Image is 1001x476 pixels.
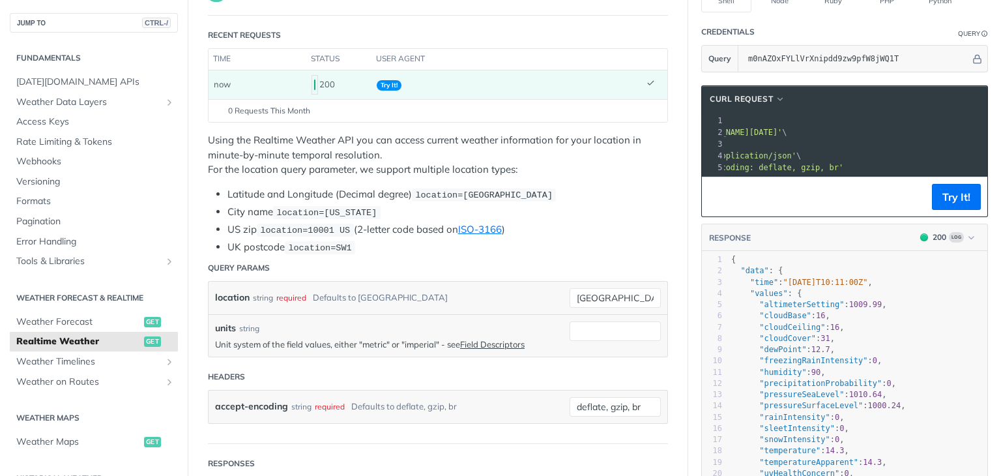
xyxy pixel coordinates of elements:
[702,150,724,162] div: 4
[313,288,448,307] div: Defaults to [GEOGRAPHIC_DATA]
[826,446,845,455] span: 14.3
[710,93,773,105] span: cURL Request
[731,424,849,433] span: : ,
[674,163,843,172] span: 'accept-encoding: deflate, gzip, br'
[16,136,175,149] span: Rate Limiting & Tokens
[702,115,724,126] div: 1
[731,345,835,354] span: : ,
[16,115,175,128] span: Access Keys
[16,215,175,228] span: Pagination
[10,432,178,452] a: Weather Mapsget
[731,458,887,467] span: : ,
[164,357,175,367] button: Show subpages for Weather Timelines
[702,46,738,72] button: Query
[208,262,270,274] div: Query Params
[783,278,868,287] span: "[DATE]T10:11:00Z"
[839,424,844,433] span: 0
[10,312,178,332] a: Weather Forecastget
[759,334,816,343] span: "cloudCover"
[227,240,668,255] li: UK postcode
[920,233,928,241] span: 200
[731,334,835,343] span: : ,
[708,53,731,65] span: Query
[873,356,877,365] span: 0
[215,338,563,350] p: Unit system of the field values, either "metric" or "imperial" - see
[10,13,178,33] button: JUMP TOCTRL-/
[142,18,171,28] span: CTRL-/
[759,311,811,320] span: "cloudBase"
[377,80,401,91] span: Try It!
[702,445,722,456] div: 18
[731,390,887,399] span: : ,
[731,278,873,287] span: : ,
[759,424,835,433] span: "sleetIntensity"
[886,379,891,388] span: 0
[164,97,175,108] button: Show subpages for Weather Data Layers
[849,300,882,309] span: 1009.99
[914,231,981,244] button: 200200Log
[253,288,273,307] div: string
[702,423,722,434] div: 16
[759,390,844,399] span: "pressureSeaLevel"
[16,436,141,449] span: Weather Maps
[949,232,964,243] span: Log
[10,112,178,132] a: Access Keys
[759,413,830,422] span: "rainIntensity"
[731,311,830,320] span: : ,
[16,76,175,89] span: [DATE][DOMAIN_NAME] APIs
[351,397,457,416] div: Defaults to deflate, gzip, br
[702,400,722,411] div: 14
[208,371,245,383] div: Headers
[731,266,783,275] span: : {
[742,46,970,72] input: apikey
[10,212,178,231] a: Pagination
[759,345,806,354] span: "dewPoint"
[759,300,844,309] span: "altimeterSetting"
[731,413,845,422] span: : ,
[227,205,668,220] li: City name
[144,317,161,327] span: get
[835,435,839,444] span: 0
[835,413,839,422] span: 0
[10,412,178,424] h2: Weather Maps
[227,222,668,237] li: US zip (2-letter code based on )
[208,458,255,469] div: Responses
[731,379,896,388] span: : ,
[10,72,178,92] a: [DATE][DOMAIN_NAME] APIs
[759,458,858,467] span: "temperatureApparent"
[702,457,722,468] div: 19
[288,243,351,253] span: location=SW1
[16,175,175,188] span: Versioning
[759,379,882,388] span: "precipitationProbability"
[144,437,161,447] span: get
[863,458,882,467] span: 14.3
[10,152,178,171] a: Webhooks
[750,278,778,287] span: "time"
[702,265,722,276] div: 2
[731,368,826,377] span: : ,
[10,132,178,152] a: Rate Limiting & Tokens
[933,231,946,243] div: 200
[750,289,788,298] span: "values"
[702,355,722,366] div: 10
[415,190,553,200] span: location=[GEOGRAPHIC_DATA]
[820,334,830,343] span: 31
[144,336,161,347] span: get
[10,352,178,372] a: Weather TimelinesShow subpages for Weather Timelines
[702,254,722,265] div: 1
[10,192,178,211] a: Formats
[702,126,724,138] div: 2
[276,208,377,218] span: location=[US_STATE]
[702,378,722,389] div: 12
[849,390,882,399] span: 1010.64
[16,255,161,268] span: Tools & Libraries
[759,368,806,377] span: "humidity"
[228,105,310,117] span: 0 Requests This Month
[816,311,825,320] span: 16
[701,26,755,38] div: Credentials
[731,446,849,455] span: : ,
[215,288,250,307] label: location
[10,372,178,392] a: Weather on RoutesShow subpages for Weather on Routes
[10,292,178,304] h2: Weather Forecast & realtime
[16,376,161,389] span: Weather on Routes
